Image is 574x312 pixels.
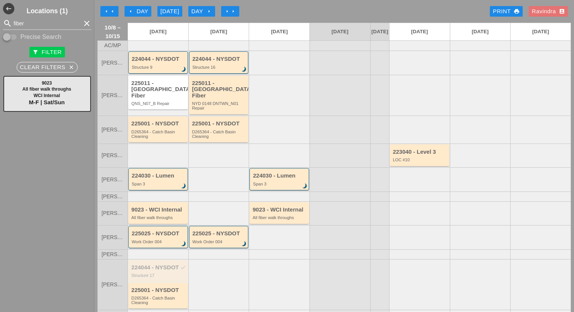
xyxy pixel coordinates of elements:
i: arrow_left [103,8,109,14]
span: AC/MP [104,43,121,48]
i: arrow_right [224,8,230,14]
div: D265364 - Catch Basin Cleaning [131,296,186,305]
div: Print [493,7,520,16]
div: 224044 - NYSDOT [131,264,186,271]
i: clear [82,19,91,28]
div: All fiber walk throughs [131,215,186,220]
div: 224030 - Lumen [132,173,186,179]
div: Ravindra [532,7,565,16]
div: Structure 17 [131,273,186,278]
a: [DATE] [189,23,249,40]
a: [DATE] [310,23,370,40]
span: 10/8 – 10/15 [102,23,124,40]
button: [DATE] [157,6,182,17]
div: 225011 - [GEOGRAPHIC_DATA] Fiber [131,80,186,99]
i: arrow_left [109,8,115,14]
button: Clear Filters [17,62,78,73]
i: print [514,8,520,14]
i: close [68,64,74,70]
div: Filter [32,48,62,57]
div: Work Order 004 [192,239,246,244]
div: 9023 - WCI Internal [131,207,186,213]
div: 224044 - NYSDOT [192,56,246,62]
i: brightness_3 [180,240,188,248]
div: 225001 - NYSDOT [131,287,186,293]
i: filter_alt [32,49,38,55]
a: [DATE] [450,23,511,40]
span: M-F | Sat/Sun [29,99,65,105]
i: west [3,3,14,14]
i: brightness_3 [240,65,249,74]
a: [DATE] [249,23,309,40]
i: check [180,264,186,270]
span: [PERSON_NAME] [102,153,124,158]
div: Work Order 004 [132,239,186,244]
span: [PERSON_NAME] [102,60,124,66]
div: Structure 9 [132,65,186,70]
span: [PERSON_NAME] [102,252,124,257]
button: Move Back 1 Week [100,6,118,17]
div: Day [128,7,148,16]
button: Day [188,6,215,17]
div: 225025 - NYSDOT [132,230,186,237]
div: 225025 - NYSDOT [192,230,246,237]
div: LOC #10 [393,158,448,162]
i: arrow_left [128,8,134,14]
div: QNS_N07_B Repair [131,101,186,106]
div: D265364 - Catch Basin Cleaning [131,130,186,139]
div: 224030 - Lumen [253,173,307,179]
span: 9023 [42,80,52,86]
div: Span 3 [132,182,186,186]
div: Enable Precise search to match search terms exactly. [3,32,91,42]
i: brightness_3 [240,240,249,248]
button: Filter [29,47,65,57]
button: Day [125,6,151,17]
button: Move Ahead 1 Week [221,6,239,17]
a: [DATE] [511,23,571,40]
a: [DATE] [371,23,389,40]
div: 223040 - Level 3 [393,149,448,155]
div: Day [191,7,212,16]
div: Clear Filters [20,63,75,72]
i: account_box [559,8,565,14]
span: [PERSON_NAME] [102,127,124,133]
div: 225001 - NYSDOT [192,120,247,127]
span: All fiber walk throughs [22,86,71,92]
div: 9023 - WCI Internal [252,207,307,213]
button: Ravindra [529,6,568,17]
div: D265364 - Catch Basin Cleaning [192,130,247,139]
div: 224044 - NYSDOT [132,56,186,62]
span: [PERSON_NAME] [102,177,124,182]
div: NYD 0148 DNTWN_N01 Repair [192,101,247,111]
span: [PERSON_NAME] [102,282,124,287]
span: WCI Internal [34,93,60,98]
div: Span 3 [253,182,307,186]
a: [DATE] [128,23,188,40]
button: Shrink Sidebar [3,3,14,14]
span: [PERSON_NAME] [102,235,124,240]
div: 225011 - [GEOGRAPHIC_DATA] Fiber [192,80,247,99]
span: [PERSON_NAME] [102,93,124,98]
i: brightness_3 [180,182,188,190]
div: 225001 - NYSDOT [131,120,186,127]
i: search [3,19,12,28]
i: arrow_right [206,8,212,14]
a: Print [490,6,523,17]
a: [DATE] [389,23,450,40]
i: arrow_right [230,8,236,14]
div: Structure 16 [192,65,246,70]
span: [PERSON_NAME] [102,210,124,216]
span: [PERSON_NAME] [102,194,124,199]
label: Precise Search [20,33,62,41]
i: brightness_3 [301,182,309,190]
i: brightness_3 [180,65,188,74]
div: [DATE] [160,7,179,16]
div: All fiber walk throughs [252,215,307,220]
input: Search [14,17,81,29]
